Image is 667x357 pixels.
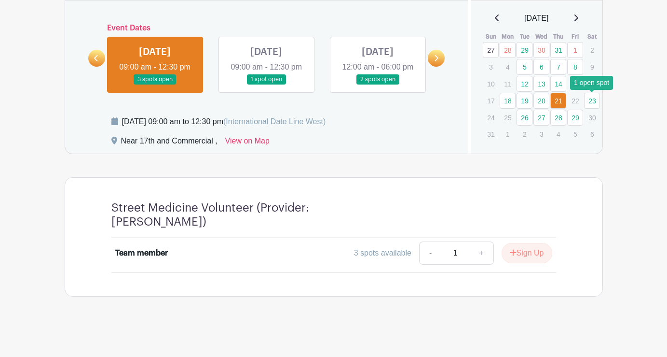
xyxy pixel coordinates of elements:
[550,127,566,142] p: 4
[584,93,600,109] a: 23
[500,110,516,125] p: 25
[584,110,600,125] p: 30
[111,201,377,229] h4: Street Medicine Volunteer (Provider: [PERSON_NAME])
[533,93,549,109] a: 20
[550,76,566,92] a: 14
[517,127,532,142] p: 2
[517,59,532,75] a: 5
[482,32,499,42] th: Sun
[500,93,516,109] a: 18
[105,24,428,33] h6: Event Dates
[570,76,613,90] div: 1 open spot
[223,117,326,126] span: (International Date Line West)
[567,32,584,42] th: Fri
[499,32,516,42] th: Mon
[483,59,499,74] p: 3
[121,135,218,151] div: Near 17th and Commercial ,
[516,32,533,42] th: Tue
[550,59,566,75] a: 7
[550,110,566,126] a: 28
[500,127,516,142] p: 1
[517,110,532,126] a: 26
[483,42,499,58] a: 27
[584,32,600,42] th: Sat
[524,13,548,24] span: [DATE]
[533,42,549,58] a: 30
[500,59,516,74] p: 4
[567,127,583,142] p: 5
[500,42,516,58] a: 28
[469,242,493,265] a: +
[483,76,499,91] p: 10
[517,42,532,58] a: 29
[533,76,549,92] a: 13
[483,127,499,142] p: 31
[500,76,516,91] p: 11
[225,135,270,151] a: View on Map
[567,59,583,75] a: 8
[115,247,168,259] div: Team member
[584,59,600,74] p: 9
[550,32,567,42] th: Thu
[567,42,583,58] a: 1
[483,110,499,125] p: 24
[567,76,583,91] p: 15
[517,93,532,109] a: 19
[419,242,441,265] a: -
[533,110,549,126] a: 27
[533,127,549,142] p: 3
[550,93,566,109] a: 21
[122,116,326,128] div: [DATE] 09:00 am to 12:30 pm
[584,127,600,142] p: 6
[567,93,583,108] p: 22
[533,32,550,42] th: Wed
[517,76,532,92] a: 12
[533,59,549,75] a: 6
[502,243,552,263] button: Sign Up
[567,110,583,126] a: 29
[550,42,566,58] a: 31
[354,247,411,259] div: 3 spots available
[483,93,499,108] p: 17
[584,43,600,57] p: 2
